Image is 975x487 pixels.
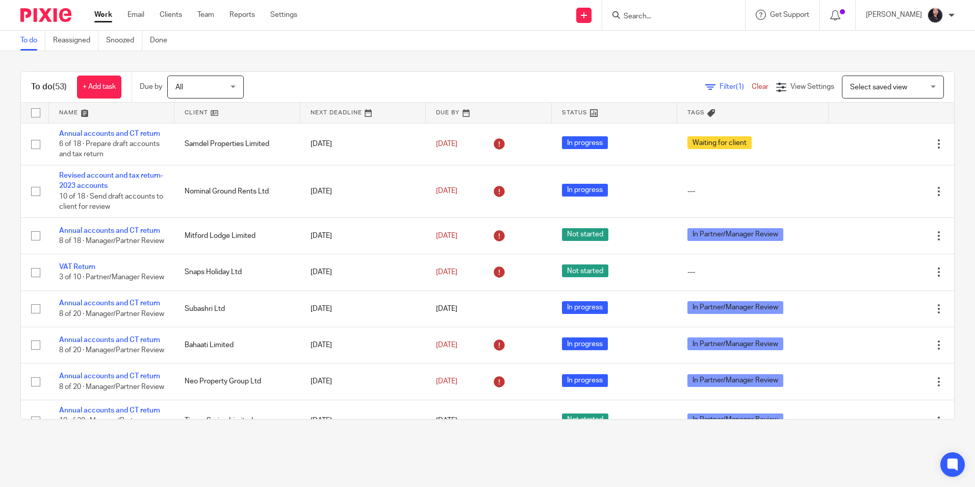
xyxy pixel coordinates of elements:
span: 3 of 10 · Partner/Manager Review [59,274,164,281]
span: 8 of 20 · Manager/Partner Review [59,383,164,391]
span: Select saved view [850,84,907,91]
span: 8 of 20 · Manager/Partner Review [59,347,164,354]
span: In progress [562,136,608,149]
div: --- [687,186,818,197]
p: [PERSON_NAME] [866,10,922,20]
td: Bahaati Limited [174,327,300,363]
a: Settings [270,10,297,20]
span: In progress [562,337,608,350]
span: Not started [562,228,608,241]
a: Email [127,10,144,20]
span: View Settings [790,83,834,90]
td: [DATE] [300,254,426,290]
span: Tags [687,110,705,115]
span: In progress [562,374,608,387]
span: In Partner/Manager Review [687,337,783,350]
span: Filter [720,83,752,90]
span: (53) [53,83,67,91]
span: 8 of 20 · Manager/Partner Review [59,310,164,318]
span: 8 of 18 · Manager/Partner Review [59,237,164,245]
td: [DATE] [300,217,426,254]
span: In Partner/Manager Review [687,228,783,241]
a: Annual accounts and CT return [59,300,160,307]
span: [DATE] [436,305,457,312]
a: Reports [229,10,255,20]
img: MicrosoftTeams-image.jfif [927,7,943,23]
td: [DATE] [300,290,426,327]
div: --- [687,267,818,277]
td: [DATE] [300,400,426,442]
td: Tigger Spring Limited [174,400,300,442]
a: Annual accounts and CT return [59,336,160,344]
a: Annual accounts and CT return [59,227,160,234]
span: [DATE] [436,342,457,349]
a: Done [150,31,175,51]
span: 10 of 20 · Manager/Partner Review [59,417,144,435]
td: [DATE] [300,123,426,165]
td: Mitford Lodge Limited [174,217,300,254]
td: Subashri Ltd [174,290,300,327]
span: Waiting for client [687,136,752,149]
span: In Partner/Manager Review [687,374,783,387]
span: In Partner/Manager Review [687,301,783,314]
td: [DATE] [300,327,426,363]
a: Annual accounts and CT return [59,373,160,380]
span: (1) [736,83,744,90]
a: Team [197,10,214,20]
a: Clients [160,10,182,20]
span: [DATE] [436,232,457,239]
span: [DATE] [436,378,457,385]
a: + Add task [77,76,121,99]
span: In progress [562,301,608,314]
td: [DATE] [300,363,426,400]
a: Annual accounts and CT return [59,130,160,137]
a: Clear [752,83,768,90]
span: Not started [562,413,608,426]
span: All [175,84,183,91]
td: [DATE] [300,165,426,217]
td: Samdel Properties Limited [174,123,300,165]
h1: To do [31,82,67,92]
img: Pixie [20,8,71,22]
span: Not started [562,264,608,277]
a: Snoozed [106,31,142,51]
input: Search [623,12,714,21]
span: Get Support [770,11,809,18]
a: Revised account and tax return-2023 accounts [59,172,163,189]
span: [DATE] [436,418,457,425]
a: Reassigned [53,31,98,51]
a: To do [20,31,45,51]
td: Nominal Ground Rents Ltd [174,165,300,217]
a: Annual accounts and CT return [59,407,160,414]
a: VAT Return [59,263,95,271]
span: 6 of 18 · Prepare draft accounts and tax return [59,140,160,158]
p: Due by [140,82,162,92]
td: Snaps Holiday Ltd [174,254,300,290]
span: [DATE] [436,140,457,148]
span: 10 of 18 · Send draft accounts to client for review [59,193,163,211]
td: Neo Property Group Ltd [174,363,300,400]
span: [DATE] [436,269,457,276]
a: Work [94,10,112,20]
span: In Partner/Manager Review [687,413,783,426]
span: In progress [562,184,608,197]
span: [DATE] [436,188,457,195]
